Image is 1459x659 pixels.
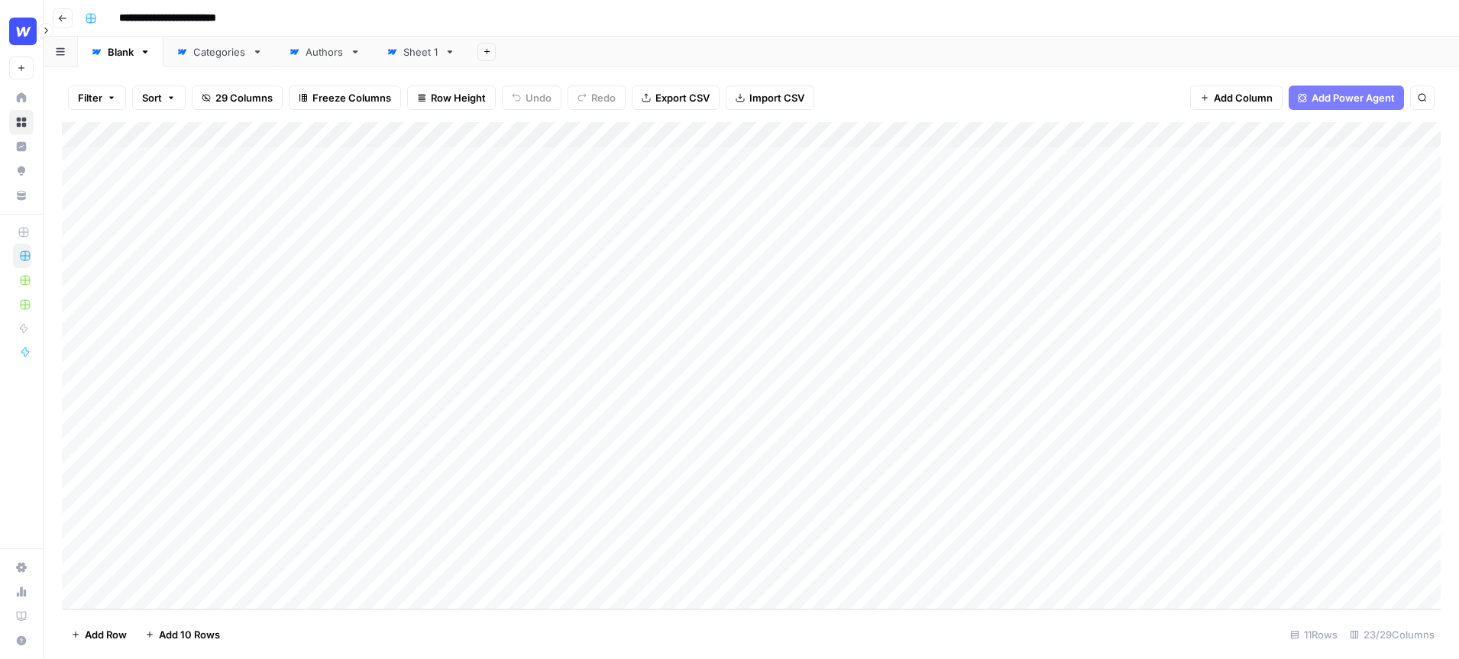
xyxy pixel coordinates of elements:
[591,90,616,105] span: Redo
[374,37,468,67] a: Sheet 1
[276,37,374,67] a: Authors
[215,90,273,105] span: 29 Columns
[655,90,710,105] span: Export CSV
[142,90,162,105] span: Sort
[108,44,134,60] div: Blank
[306,44,344,60] div: Authors
[1284,622,1344,647] div: 11 Rows
[9,580,34,604] a: Usage
[192,86,283,110] button: 29 Columns
[749,90,804,105] span: Import CSV
[289,86,401,110] button: Freeze Columns
[1344,622,1441,647] div: 23/29 Columns
[526,90,552,105] span: Undo
[9,159,34,183] a: Opportunities
[9,110,34,134] a: Browse
[502,86,561,110] button: Undo
[1190,86,1283,110] button: Add Column
[9,555,34,580] a: Settings
[9,12,34,50] button: Workspace: Webflow
[9,134,34,159] a: Insights
[9,183,34,208] a: Your Data
[431,90,486,105] span: Row Height
[136,622,229,647] button: Add 10 Rows
[9,628,34,653] button: Help + Support
[407,86,496,110] button: Row Height
[85,627,127,642] span: Add Row
[68,86,126,110] button: Filter
[193,44,246,60] div: Categories
[9,604,34,628] a: Learning Hub
[9,86,34,110] a: Home
[568,86,626,110] button: Redo
[159,627,220,642] span: Add 10 Rows
[1312,90,1395,105] span: Add Power Agent
[1289,86,1404,110] button: Add Power Agent
[62,622,136,647] button: Add Row
[312,90,391,105] span: Freeze Columns
[1214,90,1273,105] span: Add Column
[403,44,438,60] div: Sheet 1
[78,90,102,105] span: Filter
[163,37,276,67] a: Categories
[9,18,37,45] img: Webflow Logo
[632,86,720,110] button: Export CSV
[132,86,186,110] button: Sort
[78,37,163,67] a: Blank
[726,86,814,110] button: Import CSV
